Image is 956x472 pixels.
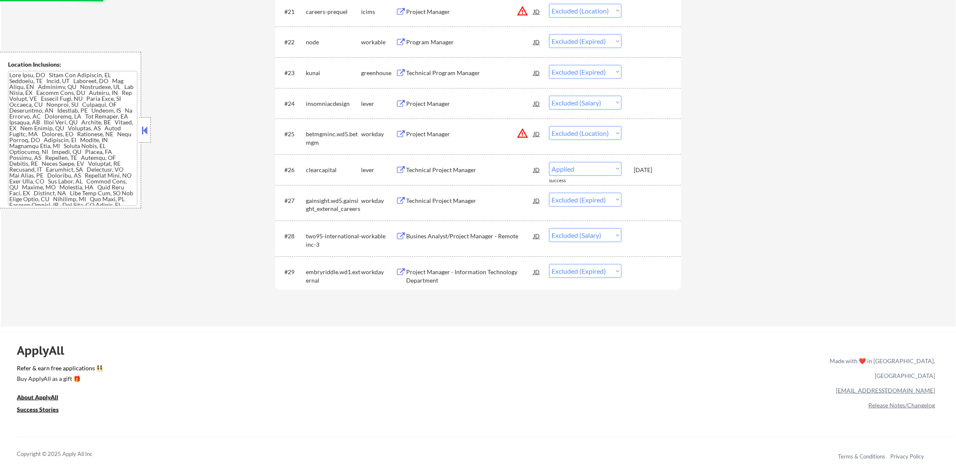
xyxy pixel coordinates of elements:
div: clearcapital [306,166,361,174]
div: #26 [284,166,299,174]
div: lever [361,166,396,174]
div: insomniacdesign [306,100,361,108]
div: #27 [284,197,299,205]
button: warning_amber [517,5,528,17]
a: About ApplyAll [17,393,70,403]
div: Project Manager [406,8,533,16]
u: About ApplyAll [17,394,58,401]
div: JD [533,4,541,19]
div: icims [361,8,396,16]
div: Technical Project Manager [406,197,533,205]
div: Program Manager [406,38,533,46]
div: JD [533,193,541,208]
div: betmgminc.wd5.betmgm [306,130,361,146]
div: greenhouse [361,69,396,77]
div: Technical Program Manager [406,69,533,77]
a: Refer & earn free applications 👯‍♀️ [17,365,653,374]
div: kunai [306,69,361,77]
div: two95-international-inc-3 [306,232,361,248]
div: #24 [284,100,299,108]
div: workday [361,268,396,276]
div: #22 [284,38,299,46]
div: workable [361,38,396,46]
div: gainsight.wd5.gainsight_external_careers [306,197,361,213]
div: #29 [284,268,299,276]
div: ApplyAll [17,343,74,358]
div: JD [533,228,541,243]
a: Success Stories [17,405,70,415]
a: Terms & Conditions [838,453,885,460]
div: #25 [284,130,299,138]
u: Success Stories [17,406,59,413]
div: node [306,38,361,46]
div: success [549,177,583,184]
div: JD [533,162,541,177]
div: Busines Analyst/Project Manager - Remote [406,232,533,240]
button: warning_amber [517,127,528,139]
div: workday [361,130,396,138]
div: #28 [284,232,299,240]
div: Buy ApplyAll as a gift 🎁 [17,376,101,382]
div: Technical Project Manager [406,166,533,174]
div: Project Manager [406,100,533,108]
div: JD [533,126,541,141]
a: Buy ApplyAll as a gift 🎁 [17,374,101,385]
a: Privacy Policy [890,453,924,460]
div: careers-prequel [306,8,361,16]
div: Location Inclusions: [8,60,138,69]
div: lever [361,100,396,108]
div: Project Manager [406,130,533,138]
div: JD [533,65,541,80]
div: JD [533,264,541,279]
div: Copyright © 2025 Apply All Inc [17,450,114,459]
div: JD [533,96,541,111]
div: JD [533,34,541,49]
div: #23 [284,69,299,77]
div: Made with ❤️ in [GEOGRAPHIC_DATA], [GEOGRAPHIC_DATA] [826,353,935,383]
a: [EMAIL_ADDRESS][DOMAIN_NAME] [836,387,935,394]
div: [DATE] [634,166,671,174]
div: Project Manager - Information Technology Department [406,268,533,284]
div: #21 [284,8,299,16]
div: workday [361,197,396,205]
a: Release Notes/Changelog [868,402,935,409]
div: embryriddle.wd1.external [306,268,361,284]
div: workable [361,232,396,240]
